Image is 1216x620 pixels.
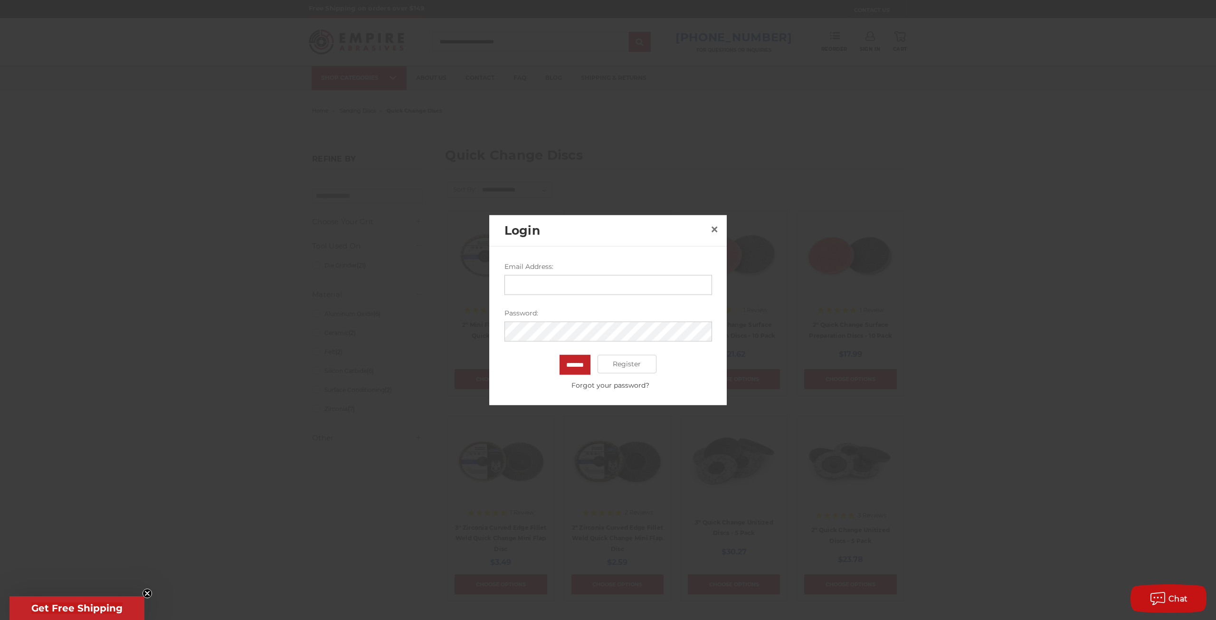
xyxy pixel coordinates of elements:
[1130,584,1206,613] button: Chat
[31,602,123,614] span: Get Free Shipping
[142,589,152,598] button: Close teaser
[504,261,712,271] label: Email Address:
[9,596,144,620] div: Get Free ShippingClose teaser
[598,354,657,373] a: Register
[707,222,722,237] a: Close
[504,308,712,318] label: Password:
[1168,594,1188,603] span: Chat
[509,380,712,390] a: Forgot your password?
[710,220,719,238] span: ×
[504,221,707,239] h2: Login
